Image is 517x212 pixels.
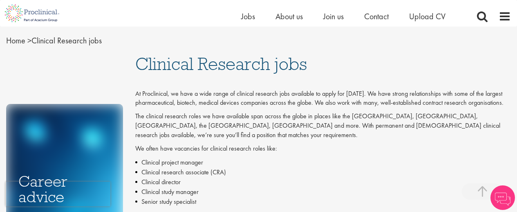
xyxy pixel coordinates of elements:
a: breadcrumb link to Home [6,35,25,46]
a: Contact [364,11,389,22]
span: Clinical Research jobs [135,53,307,75]
li: Clinical research associate (CRA) [135,167,511,177]
span: Clinical Research jobs [6,35,102,46]
img: Chatbot [490,185,515,210]
span: > [27,35,31,46]
p: We often have vacancies for clinical research roles like: [135,144,511,153]
li: Senior study specialist [135,197,511,207]
h3: Career advice [18,174,111,205]
p: At Proclinical, we have a wide range of clinical research jobs available to apply for [DATE]. We ... [135,89,511,108]
li: Clinical director [135,177,511,187]
a: Upload CV [409,11,445,22]
li: Clinical project manager [135,158,511,167]
a: Jobs [241,11,255,22]
p: The clinical research roles we have available span across the globe in places like the [GEOGRAPHI... [135,112,511,140]
a: Join us [323,11,344,22]
a: About us [275,11,303,22]
iframe: reCAPTCHA [6,182,110,206]
li: Clinical study manager [135,187,511,197]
